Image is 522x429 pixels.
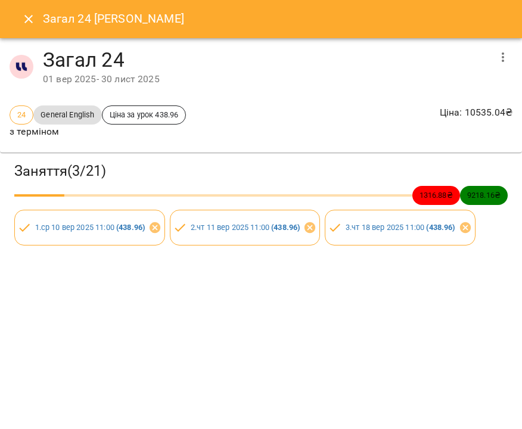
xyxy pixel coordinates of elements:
[116,223,145,232] b: ( 438.96 )
[43,72,489,86] div: 01 вер 2025 - 30 лист 2025
[33,109,101,120] span: General English
[14,210,165,245] div: 1.ср 10 вер 2025 11:00 (438.96)
[102,109,186,120] span: Ціна за урок 438.96
[170,210,320,245] div: 2.чт 11 вер 2025 11:00 (438.96)
[325,210,475,245] div: 3.чт 18 вер 2025 11:00 (438.96)
[14,162,508,181] h3: Заняття ( 3 / 21 )
[43,48,489,72] h4: Загал 24
[346,223,455,232] a: 3.чт 18 вер 2025 11:00 (438.96)
[191,223,300,232] a: 2.чт 11 вер 2025 11:00 (438.96)
[43,10,184,28] h6: Загал 24 [PERSON_NAME]
[440,105,512,120] p: Ціна : 10535.04 ₴
[10,55,33,79] img: 1255ca683a57242d3abe33992970777d.jpg
[14,5,43,33] button: Close
[35,223,145,232] a: 1.ср 10 вер 2025 11:00 (438.96)
[10,125,186,139] p: з терміном
[412,189,460,201] span: 1316.88 ₴
[426,223,455,232] b: ( 438.96 )
[460,189,508,201] span: 9218.16 ₴
[10,109,33,120] span: 24
[271,223,300,232] b: ( 438.96 )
